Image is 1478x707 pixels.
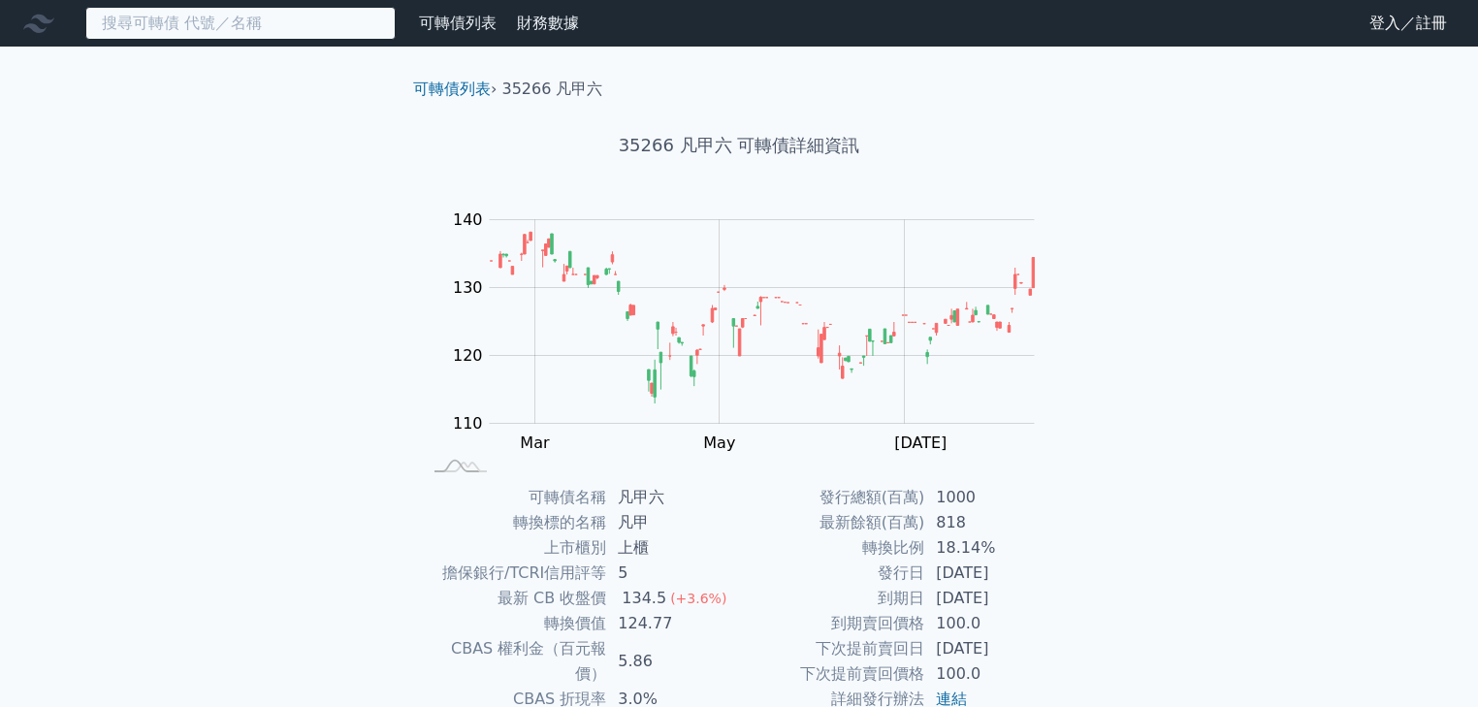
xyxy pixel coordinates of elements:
[421,636,606,687] td: CBAS 權利金（百元報價）
[924,535,1057,561] td: 18.14%
[421,586,606,611] td: 最新 CB 收盤價
[924,510,1057,535] td: 818
[421,485,606,510] td: 可轉債名稱
[413,80,491,98] a: 可轉債列表
[398,132,1080,159] h1: 35266 凡甲六 可轉債詳細資訊
[453,346,483,365] tspan: 120
[924,611,1057,636] td: 100.0
[739,561,924,586] td: 發行日
[443,210,1064,452] g: Chart
[1354,8,1462,39] a: 登入／註冊
[703,434,735,452] tspan: May
[739,485,924,510] td: 發行總額(百萬)
[421,535,606,561] td: 上市櫃別
[421,561,606,586] td: 擔保銀行/TCRI信用評等
[739,636,924,661] td: 下次提前賣回日
[670,591,726,606] span: (+3.6%)
[606,611,739,636] td: 124.77
[517,14,579,32] a: 財務數據
[421,510,606,535] td: 轉換標的名稱
[606,636,739,687] td: 5.86
[924,661,1057,687] td: 100.0
[618,586,670,611] div: 134.5
[502,78,603,101] li: 35266 凡甲六
[453,210,483,229] tspan: 140
[606,535,739,561] td: 上櫃
[520,434,550,452] tspan: Mar
[606,485,739,510] td: 凡甲六
[413,78,497,101] li: ›
[739,611,924,636] td: 到期賣回價格
[453,414,483,433] tspan: 110
[606,510,739,535] td: 凡甲
[421,611,606,636] td: 轉換價值
[924,561,1057,586] td: [DATE]
[924,586,1057,611] td: [DATE]
[606,561,739,586] td: 5
[419,14,497,32] a: 可轉債列表
[739,535,924,561] td: 轉換比例
[894,434,947,452] tspan: [DATE]
[739,510,924,535] td: 最新餘額(百萬)
[739,661,924,687] td: 下次提前賣回價格
[924,485,1057,510] td: 1000
[739,586,924,611] td: 到期日
[85,7,396,40] input: 搜尋可轉債 代號／名稱
[924,636,1057,661] td: [DATE]
[453,278,483,297] tspan: 130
